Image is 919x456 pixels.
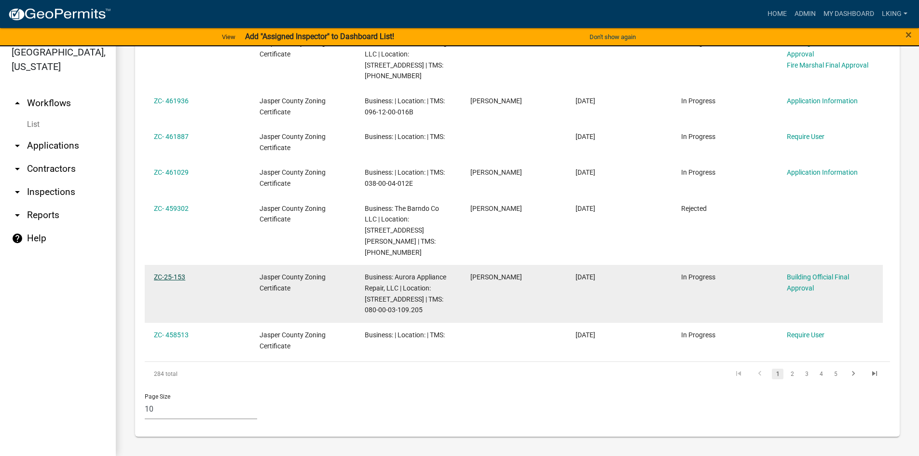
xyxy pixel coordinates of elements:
[365,133,445,140] span: Business: | Location: | TMS:
[365,97,445,116] span: Business: | Location: | TMS: 096-12-00-016B
[815,369,827,379] a: 4
[830,369,841,379] a: 5
[12,140,23,152] i: arrow_drop_down
[772,369,783,379] a: 1
[764,5,791,23] a: Home
[470,97,522,105] span: Caitlin Willis
[751,369,769,379] a: go to previous page
[576,205,595,212] span: 08/05/2025
[681,133,715,140] span: In Progress
[154,133,189,140] a: ZC- 461887
[814,366,828,382] li: page 4
[785,366,799,382] li: page 2
[576,273,595,281] span: 08/04/2025
[154,273,185,281] a: ZC-25-153
[365,168,445,187] span: Business: | Location: | TMS: 038-00-04-012E
[154,97,189,105] a: ZC- 461936
[12,97,23,109] i: arrow_drop_up
[801,369,812,379] a: 3
[12,186,23,198] i: arrow_drop_down
[681,273,715,281] span: In Progress
[787,61,868,69] a: Fire Marshal Final Approval
[260,331,326,350] span: Jasper County Zoning Certificate
[799,366,814,382] li: page 3
[260,205,326,223] span: Jasper County Zoning Certificate
[820,5,878,23] a: My Dashboard
[470,168,522,176] span: ANGELA
[878,5,911,23] a: LKING
[828,366,843,382] li: page 5
[787,331,824,339] a: Require User
[12,163,23,175] i: arrow_drop_down
[365,331,445,339] span: Business: | Location: | TMS:
[681,97,715,105] span: In Progress
[787,133,824,140] a: Require User
[576,168,595,176] span: 08/08/2025
[770,366,785,382] li: page 1
[218,29,239,45] a: View
[12,233,23,244] i: help
[260,133,326,152] span: Jasper County Zoning Certificate
[586,29,640,45] button: Don't show again
[786,369,798,379] a: 2
[365,273,446,314] span: Business: Aurora Appliance Repair, LLC | Location: 61 Schinger Ave, Suite 103, Ridgeland, SC, 299...
[729,369,748,379] a: go to first page
[905,28,912,41] span: ×
[787,273,849,292] a: Building Official Final Approval
[470,273,522,281] span: Devon Baumhoer
[365,39,451,80] span: Business: Coastline Holdings LLC | Location: 8540 SPEEDWAY BLVD | TMS: 039-00-05-018
[260,168,326,187] span: Jasper County Zoning Certificate
[260,97,326,116] span: Jasper County Zoning Certificate
[145,362,292,386] div: 284 total
[791,5,820,23] a: Admin
[245,32,394,41] strong: Add "Assigned Inspector" to Dashboard List!
[576,133,595,140] span: 08/11/2025
[787,168,858,176] a: Application Information
[681,331,715,339] span: In Progress
[154,331,189,339] a: ZC- 458513
[681,168,715,176] span: In Progress
[470,205,522,212] span: Jennifer Owens
[787,97,858,105] a: Application Information
[365,205,439,256] span: Business: The Barndo Co LLC | Location: 1531 E Main St Ste 1 Duncan SC 29334 | TMS: 053-00-04-025
[681,205,707,212] span: Rejected
[12,209,23,221] i: arrow_drop_down
[260,273,326,292] span: Jasper County Zoning Certificate
[905,29,912,41] button: Close
[154,168,189,176] a: ZC- 461029
[865,369,884,379] a: go to last page
[844,369,863,379] a: go to next page
[154,205,189,212] a: ZC- 459302
[576,331,595,339] span: 08/03/2025
[576,97,595,105] span: 08/11/2025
